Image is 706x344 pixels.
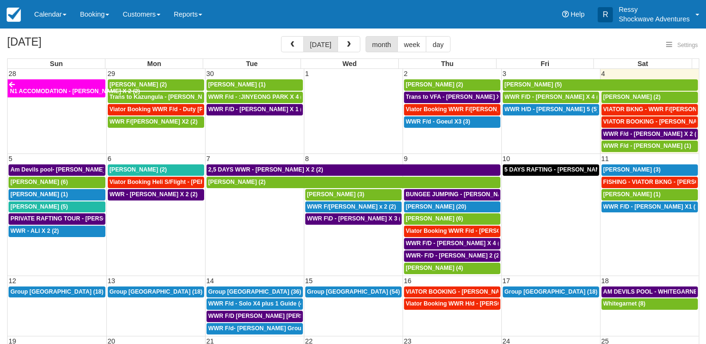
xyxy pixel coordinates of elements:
[8,79,105,97] a: N1 ACCOMODATION - [PERSON_NAME] X 2 (2)
[108,92,204,103] a: Trans to Kazungula - [PERSON_NAME] x 1 (2)
[8,70,17,77] span: 28
[404,287,500,298] a: VIATOR BOOKING - [PERSON_NAME] X 4 (4)
[207,164,500,176] a: 2,5 DAYS WWR - [PERSON_NAME] X 2 (2)
[602,129,698,140] a: WWR F/d - [PERSON_NAME] X 2 (2)
[208,166,323,173] span: 2,5 DAYS WWR - [PERSON_NAME] X 2 (2)
[110,106,260,113] span: Viator Booking WWR F/d - Duty [PERSON_NAME] 2 (2)
[602,287,698,298] a: AM DEVILS POOL - WHITEGARNET X4 (4)
[50,60,63,67] span: Sun
[110,288,203,295] span: Group [GEOGRAPHIC_DATA] (18)
[660,38,704,52] button: Settings
[107,70,116,77] span: 29
[603,143,692,149] span: WWR F/d - [PERSON_NAME] (1)
[404,116,500,128] a: WWR F/d - Goeul X3 (3)
[505,166,625,173] span: 5 DAYS RAFTING - [PERSON_NAME] X 2 (4)
[307,288,400,295] span: Group [GEOGRAPHIC_DATA] (54)
[108,116,204,128] a: WWR F/[PERSON_NAME] X2 (2)
[598,7,613,22] div: R
[10,228,59,234] span: WWR - ALI X 2 (2)
[108,189,204,201] a: WWR - [PERSON_NAME] X 2 (2)
[10,88,140,95] span: N1 ACCOMODATION - [PERSON_NAME] X 2 (2)
[206,70,215,77] span: 30
[602,104,698,115] a: VIATOR BKNG - WWR F/[PERSON_NAME] 3 (3)
[207,311,303,322] a: WWR F/D [PERSON_NAME] [PERSON_NAME] GROVVE X2 (1)
[503,104,599,115] a: WWR H/D - [PERSON_NAME] 5 (5)
[502,277,511,285] span: 17
[107,277,116,285] span: 13
[503,92,599,103] a: WWR F/D - [PERSON_NAME] X 4 (4)
[619,14,690,24] p: Shockwave Adventures
[110,81,167,88] span: [PERSON_NAME] (2)
[10,166,124,173] span: Am Devils pool- [PERSON_NAME] X 2 (2)
[208,94,308,100] span: WWR F/d - :JINYEONG PARK X 4 (4)
[403,277,413,285] span: 16
[110,94,235,100] span: Trans to Kazungula - [PERSON_NAME] x 1 (2)
[208,313,379,319] span: WWR F/D [PERSON_NAME] [PERSON_NAME] GROVVE X2 (1)
[406,252,501,259] span: WWR- F/D - [PERSON_NAME] 2 (2)
[404,263,500,274] a: [PERSON_NAME] (4)
[541,60,549,67] span: Fri
[404,226,500,237] a: Viator Booking WWR F/d - [PERSON_NAME] [PERSON_NAME] X2 (2)
[147,60,161,67] span: Mon
[246,60,258,67] span: Tue
[603,300,646,307] span: Whitegarnet (8)
[206,277,215,285] span: 14
[404,250,500,262] a: WWR- F/D - [PERSON_NAME] 2 (2)
[342,60,357,67] span: Wed
[601,277,610,285] span: 18
[602,177,698,188] a: FISHING - VIATOR BKNG - [PERSON_NAME] 2 (2)
[9,177,105,188] a: [PERSON_NAME] (6)
[403,70,409,77] span: 2
[678,42,698,48] span: Settings
[602,116,698,128] a: VIATOR BOOKING - [PERSON_NAME] 2 (2)
[502,70,508,77] span: 3
[503,164,599,176] a: 5 DAYS RAFTING - [PERSON_NAME] X 2 (4)
[406,240,505,247] span: WWR F/D - [PERSON_NAME] X 4 (4)
[8,155,13,162] span: 5
[108,177,204,188] a: Viator Booking Heli S/Flight - [PERSON_NAME] X 1 (1)
[406,215,463,222] span: [PERSON_NAME] (6)
[208,325,331,332] span: WWR F/d- [PERSON_NAME] Group X 30 (30)
[406,81,463,88] span: [PERSON_NAME] (2)
[108,287,204,298] a: Group [GEOGRAPHIC_DATA] (18)
[307,203,396,210] span: WWR F/[PERSON_NAME] x 2 (2)
[10,288,104,295] span: Group [GEOGRAPHIC_DATA] (18)
[603,94,661,100] span: [PERSON_NAME] (2)
[9,201,105,213] a: [PERSON_NAME] (5)
[397,36,427,52] button: week
[406,94,514,100] span: Trans to VFA - [PERSON_NAME] X 2 (2)
[638,60,648,67] span: Sat
[110,179,259,185] span: Viator Booking Heli S/Flight - [PERSON_NAME] X 1 (1)
[404,298,500,310] a: Viator Booking WWR H/d - [PERSON_NAME] X 4 (4)
[603,191,661,198] span: [PERSON_NAME] (1)
[603,131,702,137] span: WWR F/d - [PERSON_NAME] X 2 (2)
[406,265,463,271] span: [PERSON_NAME] (4)
[304,70,310,77] span: 1
[108,164,204,176] a: [PERSON_NAME] (2)
[602,189,698,201] a: [PERSON_NAME] (1)
[207,177,500,188] a: [PERSON_NAME] (2)
[208,81,266,88] span: [PERSON_NAME] (1)
[307,191,365,198] span: [PERSON_NAME] (3)
[110,118,198,125] span: WWR F/[PERSON_NAME] X2 (2)
[403,155,409,162] span: 9
[602,298,698,310] a: Whitegarnet (8)
[10,203,68,210] span: [PERSON_NAME] (5)
[366,36,398,52] button: month
[208,288,301,295] span: Group [GEOGRAPHIC_DATA] (36)
[108,79,204,91] a: [PERSON_NAME] (2)
[404,201,500,213] a: [PERSON_NAME] (20)
[207,104,303,115] a: WWR F/D - [PERSON_NAME] X 1 (1)
[601,155,610,162] span: 11
[602,164,698,176] a: [PERSON_NAME] (3)
[207,323,303,334] a: WWR F/d- [PERSON_NAME] Group X 30 (30)
[404,213,500,225] a: [PERSON_NAME] (6)
[110,166,167,173] span: [PERSON_NAME] (2)
[404,189,500,201] a: BUNGEE JUMPING - [PERSON_NAME] 2 (2)
[505,94,604,100] span: WWR F/D - [PERSON_NAME] X 4 (4)
[562,11,569,18] i: Help
[207,79,303,91] a: [PERSON_NAME] (1)
[406,203,467,210] span: [PERSON_NAME] (20)
[406,118,471,125] span: WWR F/d - Goeul X3 (3)
[505,288,598,295] span: Group [GEOGRAPHIC_DATA] (18)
